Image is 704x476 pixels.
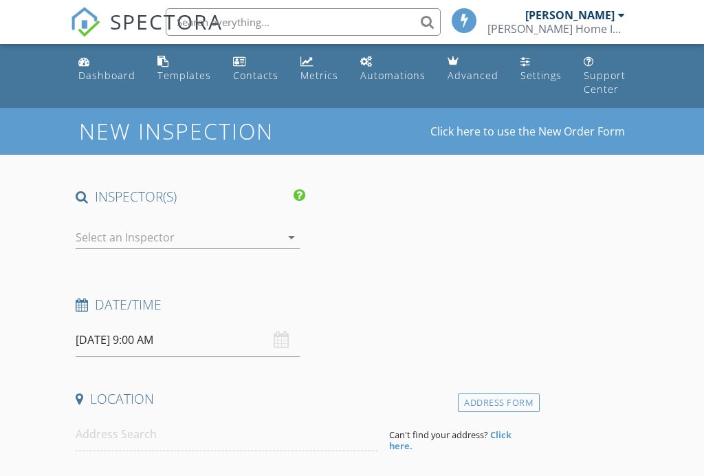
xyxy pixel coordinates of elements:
a: Templates [152,50,217,89]
input: Address Search [76,418,377,451]
input: Search everything... [166,8,441,36]
h4: INSPECTOR(S) [76,188,305,206]
div: Levang Home Inspections LLC [487,22,625,36]
a: Settings [515,50,567,89]
a: Advanced [442,50,504,89]
div: Templates [157,69,211,82]
div: Automations [360,69,426,82]
h4: Location [76,390,534,408]
a: Contacts [228,50,284,89]
a: Automations (Basic) [355,50,431,89]
h4: Date/Time [76,296,534,314]
a: Support Center [578,50,631,102]
div: Dashboard [78,69,135,82]
div: Support Center [584,69,626,96]
a: Click here to use the New Order Form [430,126,625,137]
i: arrow_drop_down [283,229,300,246]
div: Contacts [233,69,278,82]
div: Advanced [448,69,498,82]
input: Select date [76,323,299,357]
a: Metrics [295,50,344,89]
a: Dashboard [73,50,141,89]
div: Metrics [300,69,338,82]
span: SPECTORA [110,7,223,36]
div: Settings [520,69,562,82]
div: Address Form [458,393,540,412]
h1: New Inspection [79,119,384,143]
strong: Click here. [389,429,511,452]
a: SPECTORA [70,19,223,47]
span: Can't find your address? [389,429,488,441]
div: [PERSON_NAME] [525,8,615,22]
img: The Best Home Inspection Software - Spectora [70,7,100,37]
